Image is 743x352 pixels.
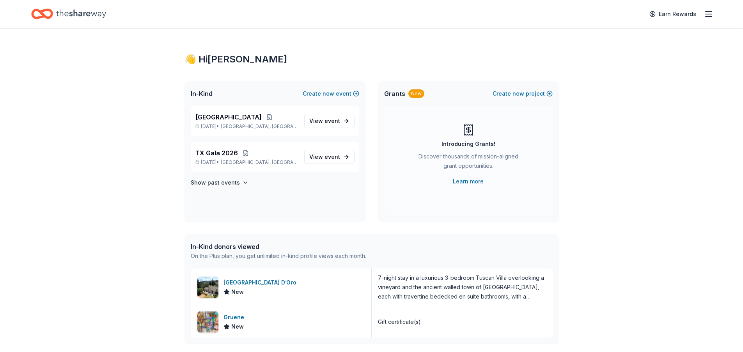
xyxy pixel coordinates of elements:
[303,89,359,98] button: Createnewevent
[221,123,298,130] span: [GEOGRAPHIC_DATA], [GEOGRAPHIC_DATA]
[231,287,244,297] span: New
[191,178,248,187] button: Show past events
[191,178,240,187] h4: Show past events
[442,139,495,149] div: Introducing Grants!
[453,177,484,186] a: Learn more
[195,148,238,158] span: TX Gala 2026
[512,89,524,98] span: new
[304,150,355,164] a: View event
[195,112,262,122] span: [GEOGRAPHIC_DATA]
[223,313,247,322] div: Gruene
[221,159,298,165] span: [GEOGRAPHIC_DATA], [GEOGRAPHIC_DATA]
[378,317,421,327] div: Gift certificate(s)
[384,89,405,98] span: Grants
[223,278,300,287] div: [GEOGRAPHIC_DATA] D’Oro
[378,273,546,301] div: 7-night stay in a luxurious 3-bedroom Tuscan Villa overlooking a vineyard and the ancient walled ...
[197,311,218,332] img: Image for Gruene
[309,116,340,126] span: View
[304,114,355,128] a: View event
[191,89,213,98] span: In-Kind
[325,153,340,160] span: event
[645,7,701,21] a: Earn Rewards
[197,277,218,298] img: Image for Villa Sogni D’Oro
[325,117,340,124] span: event
[415,152,521,174] div: Discover thousands of mission-aligned grant opportunities.
[231,322,244,331] span: New
[195,159,298,165] p: [DATE] •
[191,251,366,261] div: On the Plus plan, you get unlimited in-kind profile views each month.
[184,53,559,66] div: 👋 Hi [PERSON_NAME]
[191,242,366,251] div: In-Kind donors viewed
[323,89,334,98] span: new
[493,89,553,98] button: Createnewproject
[31,5,106,23] a: Home
[309,152,340,162] span: View
[408,89,424,98] div: New
[195,123,298,130] p: [DATE] •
